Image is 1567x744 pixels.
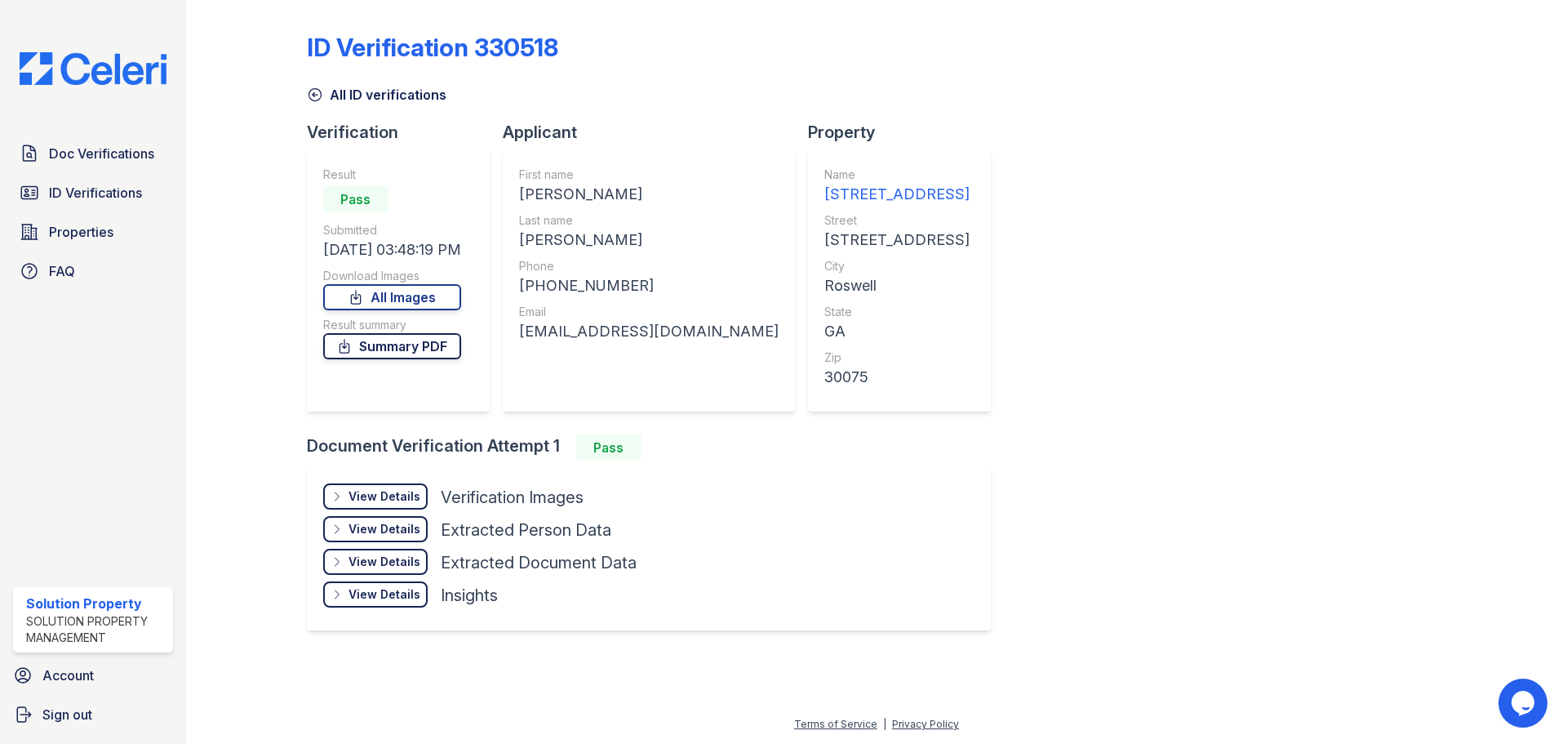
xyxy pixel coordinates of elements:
a: Sign out [7,698,180,731]
a: FAQ [13,255,173,287]
div: Name [824,167,970,183]
div: Solution Property [26,594,166,613]
div: Verification Images [441,486,584,509]
div: Document Verification Attempt 1 [307,434,1004,461]
a: ID Verifications [13,176,173,209]
div: View Details [348,586,420,603]
img: CE_Logo_Blue-a8612792a0a2168367f1c8372b55b34899dd931a85d93a1a3d3e32e68fde9ad4.png [7,52,180,85]
div: Insights [441,584,498,607]
div: First name [519,167,779,183]
div: Result [323,167,461,183]
div: City [824,258,970,274]
div: Email [519,304,779,320]
div: Zip [824,350,970,366]
a: Name [STREET_ADDRESS] [824,167,970,206]
div: Pass [576,434,641,461]
div: Pass [323,186,388,212]
span: FAQ [49,261,75,281]
span: Doc Verifications [49,144,154,163]
a: Privacy Policy [892,718,959,730]
iframe: chat widget [1498,679,1551,728]
a: Account [7,659,180,692]
div: [PERSON_NAME] [519,229,779,252]
div: State [824,304,970,320]
div: [STREET_ADDRESS] [824,229,970,252]
div: View Details [348,488,420,505]
span: ID Verifications [49,183,142,203]
div: | [883,718,886,730]
div: ID Verification 330518 [307,33,558,62]
a: All ID verifications [307,85,446,105]
span: Properties [49,222,113,242]
div: View Details [348,554,420,570]
div: [PHONE_NUMBER] [519,274,779,297]
div: Solution Property Management [26,613,166,646]
span: Sign out [42,705,92,724]
a: Doc Verifications [13,137,173,170]
div: 30075 [824,366,970,389]
a: Summary PDF [323,333,461,359]
div: [DATE] 03:48:19 PM [323,238,461,261]
span: Account [42,666,94,685]
div: [EMAIL_ADDRESS][DOMAIN_NAME] [519,320,779,343]
a: All Images [323,284,461,310]
a: Terms of Service [794,718,877,730]
div: Submitted [323,222,461,238]
a: Properties [13,216,173,248]
div: Street [824,212,970,229]
div: Phone [519,258,779,274]
div: GA [824,320,970,343]
div: [PERSON_NAME] [519,183,779,206]
div: Result summary [323,317,461,333]
div: Property [808,121,1004,144]
div: View Details [348,521,420,537]
div: Verification [307,121,503,144]
div: Applicant [503,121,808,144]
div: Roswell [824,274,970,297]
div: Download Images [323,268,461,284]
div: Extracted Document Data [441,551,637,574]
div: Extracted Person Data [441,519,611,541]
div: Last name [519,212,779,229]
div: [STREET_ADDRESS] [824,183,970,206]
